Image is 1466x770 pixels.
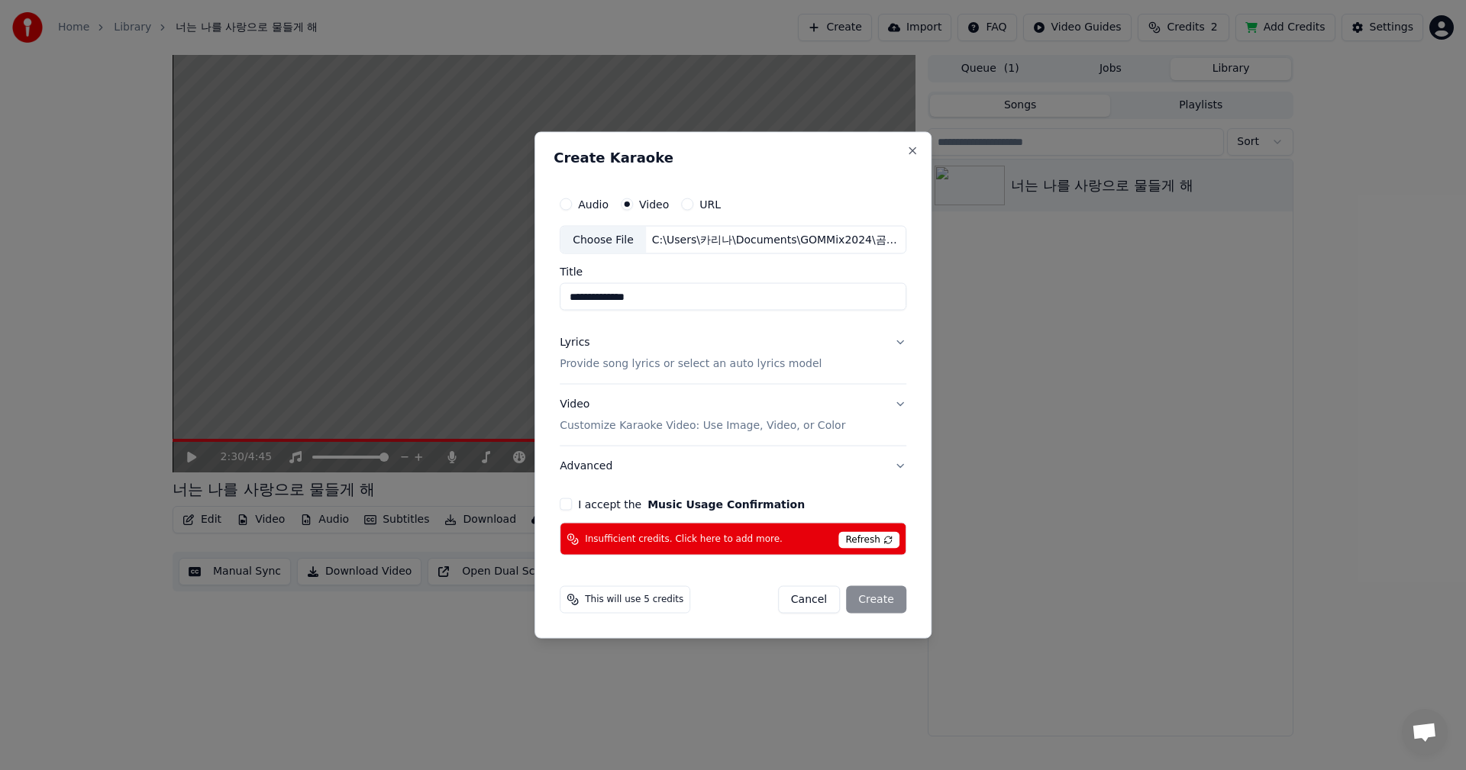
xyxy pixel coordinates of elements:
span: Refresh [838,532,899,549]
button: I accept the [647,499,805,510]
label: I accept the [578,499,805,510]
button: VideoCustomize Karaoke Video: Use Image, Video, or Color [560,385,906,446]
div: Choose File [560,226,646,253]
span: This will use 5 credits [585,594,683,606]
div: Video [560,397,845,433]
button: LyricsProvide song lyrics or select an auto lyrics model [560,323,906,384]
p: Customize Karaoke Video: Use Image, Video, or Color [560,418,845,433]
label: Video [639,198,669,209]
label: Audio [578,198,609,209]
label: Title [560,266,906,277]
button: Cancel [778,586,840,614]
button: Advanced [560,446,906,486]
div: Lyrics [560,335,589,350]
div: C:\Users\카리나\Documents\GOMMix2024\곰\너는 나를 사랑으로 (6).mp4 [646,232,906,247]
label: URL [699,198,721,209]
h2: Create Karaoke [554,150,912,164]
span: Insufficient credits. Click here to add more. [585,533,783,545]
p: Provide song lyrics or select an auto lyrics model [560,356,822,372]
